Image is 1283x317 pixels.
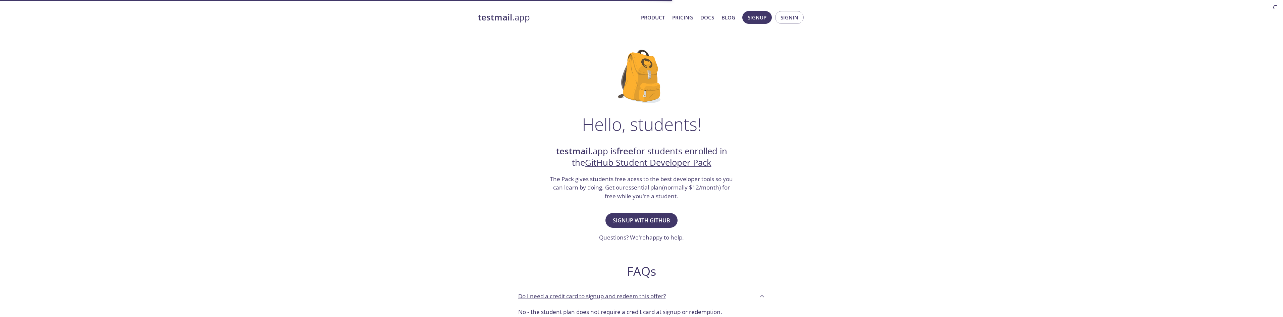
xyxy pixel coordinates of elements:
h3: The Pack gives students free acess to the best developer tools so you can learn by doing. Get our... [549,175,734,201]
span: Signup with GitHub [613,216,670,225]
a: Docs [700,13,714,22]
h1: Hello, students! [582,114,701,134]
a: Product [641,13,665,22]
button: Signup with GitHub [605,213,678,228]
button: Signup [742,11,772,24]
a: Pricing [672,13,693,22]
h2: FAQs [513,264,770,279]
a: testmail.app [478,12,636,23]
h3: Questions? We're . [599,233,684,242]
a: essential plan [625,183,662,191]
strong: testmail [478,11,512,23]
a: GitHub Student Developer Pack [585,157,711,168]
p: Do I need a credit card to signup and redeem this offer? [518,292,666,301]
span: Signup [748,13,766,22]
div: Do I need a credit card to signup and redeem this offer? [513,287,770,305]
img: github-student-backpack.png [618,50,665,103]
strong: testmail [556,145,590,157]
span: Signin [781,13,798,22]
a: Blog [721,13,735,22]
button: Signin [775,11,804,24]
h2: .app is for students enrolled in the [549,146,734,169]
a: happy to help [646,233,682,241]
strong: free [617,145,633,157]
p: No - the student plan does not require a credit card at signup or redemption. [518,308,765,316]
